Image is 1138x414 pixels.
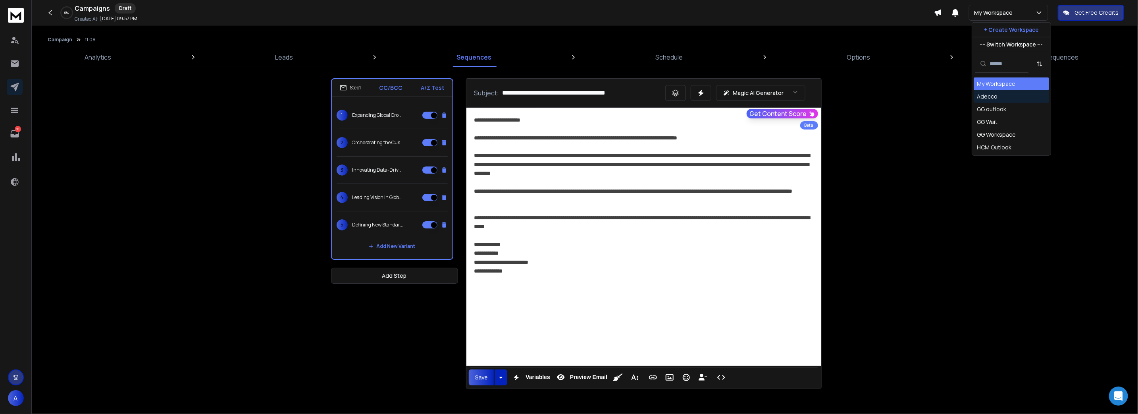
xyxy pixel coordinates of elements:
button: Get Content Score [747,109,818,118]
p: Analytics [85,52,111,62]
span: 1 [337,110,348,121]
div: GG Workspace [977,131,1016,139]
button: More Text [627,370,642,385]
div: My Workspace [977,80,1015,88]
p: Subject: [474,88,499,98]
a: Options [842,48,875,67]
button: Insert Unsubscribe Link [695,370,711,385]
button: Magic AI Generator [716,85,805,101]
p: My Workspace [974,9,1016,17]
p: 10 [15,126,21,132]
button: Insert Image (Ctrl+P) [662,370,677,385]
button: Save [469,370,494,385]
button: + Create Workspace [972,23,1051,37]
p: Leading Vision in Global Growth Marketing [352,194,403,201]
button: Insert Link (Ctrl+K) [645,370,660,385]
p: Options [847,52,870,62]
p: 11.09 [85,37,96,43]
p: A/Z Test [421,84,445,92]
button: Emoticons [679,370,694,385]
p: Subsequences [1034,52,1079,62]
span: 5 [337,219,348,230]
p: + Create Workspace [984,26,1039,34]
div: Open Intercom Messenger [1109,387,1128,406]
p: CC/BCC [379,84,403,92]
div: Draft [115,3,136,14]
p: Sequences [457,52,492,62]
button: Preview Email [553,370,609,385]
p: Orchestrating the Customer Lifecycle in Growth Marketing [352,139,403,146]
span: 4 [337,192,348,203]
span: 3 [337,164,348,176]
p: 0 % [65,10,69,15]
button: Code View [714,370,729,385]
button: Campaign [48,37,72,43]
p: Innovating Data-Driven Growth Strategies [352,167,403,173]
p: --- Switch Workspace --- [980,41,1043,48]
span: 2 [337,137,348,148]
p: Magic AI Generator [733,89,784,97]
div: HCM Outlook [977,143,1011,151]
p: Get Free Credits [1074,9,1119,17]
div: GG Wait [977,118,997,126]
div: Adecco [977,93,997,101]
p: Schedule [655,52,683,62]
button: Variables [509,370,552,385]
p: Created At: [75,16,98,22]
button: Add Step [331,268,458,284]
li: Step1CC/BCCA/Z Test1Expanding Global Growth Marketing Influence2Orchestrating the Customer Lifecy... [331,78,453,260]
a: 10 [7,126,23,142]
a: Subsequences [1029,48,1084,67]
p: Leads [275,52,293,62]
a: Sequences [452,48,497,67]
button: A [8,390,24,406]
h1: Campaigns [75,4,110,13]
button: Sort by Sort A-Z [1032,56,1047,72]
div: Beta [800,121,818,130]
p: [DATE] 09:57 PM [100,15,137,22]
p: Expanding Global Growth Marketing Influence [352,112,403,118]
span: Variables [524,374,552,381]
p: Defining New Standards in Growth Marketing Leadership [352,222,403,228]
div: GG outlook [977,105,1006,113]
button: Add New Variant [362,238,422,254]
div: Step 1 [340,84,361,91]
span: Preview Email [568,374,609,381]
a: Leads [270,48,298,67]
a: Schedule [651,48,687,67]
a: Analytics [80,48,116,67]
img: logo [8,8,24,23]
button: Get Free Credits [1058,5,1124,21]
